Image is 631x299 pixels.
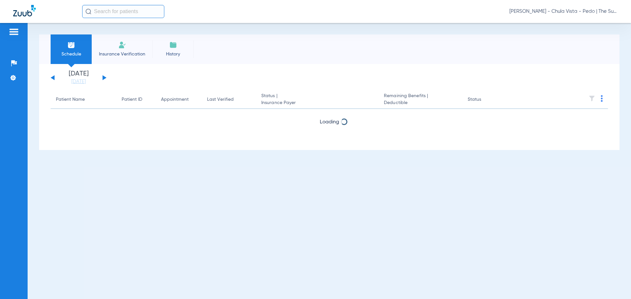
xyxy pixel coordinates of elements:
[601,95,603,102] img: group-dot-blue.svg
[122,96,142,103] div: Patient ID
[67,41,75,49] img: Schedule
[261,99,373,106] span: Insurance Payer
[97,51,148,57] span: Insurance Verification
[169,41,177,49] img: History
[118,41,126,49] img: Manual Insurance Verification
[320,137,339,142] span: Loading
[59,78,98,85] a: [DATE]
[122,96,151,103] div: Patient ID
[161,96,189,103] div: Appointment
[256,91,379,109] th: Status |
[320,119,339,125] span: Loading
[161,96,197,103] div: Appointment
[59,71,98,85] li: [DATE]
[13,5,36,16] img: Zuub Logo
[384,99,457,106] span: Deductible
[207,96,251,103] div: Last Verified
[462,91,507,109] th: Status
[157,51,189,57] span: History
[56,51,87,57] span: Schedule
[9,28,19,36] img: hamburger-icon
[589,95,595,102] img: filter.svg
[509,8,618,15] span: [PERSON_NAME] - Chula Vista - Pedo | The Super Dentists
[56,96,85,103] div: Patient Name
[85,9,91,14] img: Search Icon
[379,91,462,109] th: Remaining Benefits |
[82,5,164,18] input: Search for patients
[56,96,111,103] div: Patient Name
[207,96,234,103] div: Last Verified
